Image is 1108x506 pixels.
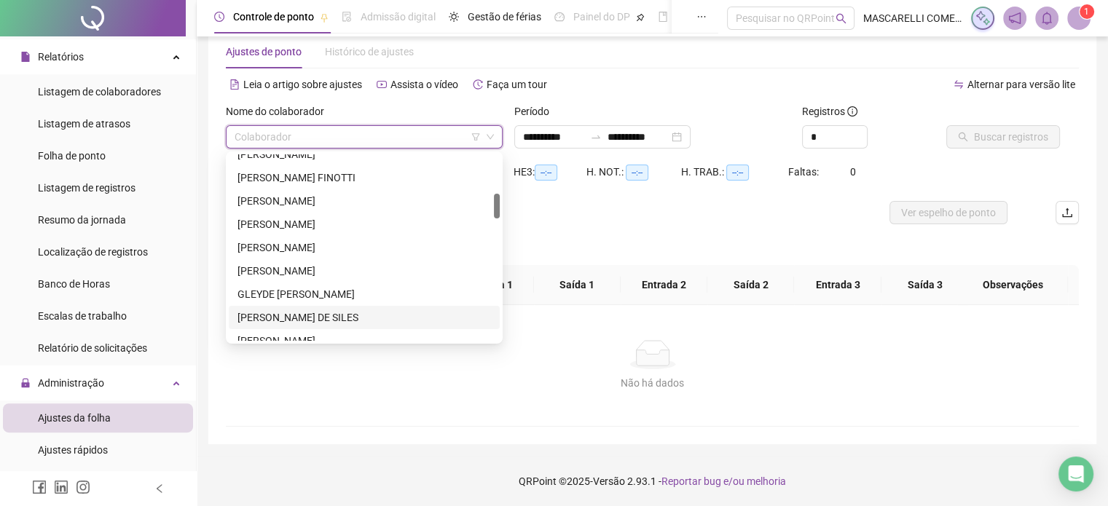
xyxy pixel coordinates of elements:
[38,150,106,162] span: Folha de ponto
[38,412,111,424] span: Ajustes da folha
[975,10,991,26] img: sparkle-icon.fc2bf0ac1784a2077858766a79e2daf3.svg
[535,165,557,181] span: --:--
[794,265,881,305] th: Entrada 3
[237,216,491,232] div: [PERSON_NAME]
[1040,12,1053,25] span: bell
[38,118,130,130] span: Listagem de atrasos
[229,236,500,259] div: GABRIEL DA SILVA FACCINI
[237,333,491,349] div: [PERSON_NAME]
[473,79,483,90] span: history
[889,201,1007,224] button: Ver espelho de ponto
[237,170,491,186] div: [PERSON_NAME] FINOTTI
[487,79,547,90] span: Faça um tour
[954,79,964,90] span: swap
[325,46,414,58] span: Histórico de ajustes
[1084,7,1089,17] span: 1
[229,329,500,352] div: JACQUELINE ASSIS RODRIGUES
[38,214,126,226] span: Resumo da jornada
[946,125,1060,149] button: Buscar registros
[1008,12,1021,25] span: notification
[661,475,786,487] span: Reportar bug e/ou melhoria
[243,79,362,90] span: Leia o artigo sobre ajustes
[847,106,857,116] span: info-circle
[342,12,352,22] span: file-done
[229,79,240,90] span: file-text
[214,12,224,22] span: clock-circle
[471,133,480,141] span: filter
[486,133,495,141] span: down
[229,282,500,306] div: GLEYDE GUIMARAES FERNANDEZ VAZ
[38,86,161,98] span: Listagem de colaboradores
[361,11,436,23] span: Admissão digital
[1061,207,1073,218] span: upload
[229,189,500,213] div: FELIPE MURUCI RAMOS NUNES
[1058,456,1093,491] div: Open Intercom Messenger
[621,265,707,305] th: Entrada 2
[20,52,31,62] span: file
[237,240,491,256] div: [PERSON_NAME]
[38,182,135,194] span: Listagem de registros
[38,444,108,456] span: Ajustes rápidos
[850,166,856,178] span: 0
[237,263,491,279] div: [PERSON_NAME]
[320,13,329,22] span: pushpin
[836,13,846,24] span: search
[38,246,148,258] span: Localização de registros
[696,12,707,22] span: ellipsis
[593,475,625,487] span: Versão
[38,310,127,322] span: Escalas de trabalho
[726,165,749,181] span: --:--
[237,309,491,325] div: [PERSON_NAME] DE SILES
[32,480,47,494] span: facebook
[38,278,110,290] span: Banco de Horas
[1080,4,1094,19] sup: Atualize o seu contato no menu Meus Dados
[390,79,458,90] span: Assista o vídeo
[881,265,968,305] th: Saída 3
[626,165,648,181] span: --:--
[226,103,334,119] label: Nome do colaborador
[681,164,787,181] div: H. TRAB.:
[226,46,302,58] span: Ajustes de ponto
[229,213,500,236] div: FERNANDA DEORCE DE OLIVEIRA
[514,103,559,119] label: Período
[154,483,165,494] span: left
[237,193,491,209] div: [PERSON_NAME]
[573,11,630,23] span: Painel do DP
[802,103,857,119] span: Registros
[586,164,681,181] div: H. NOT.:
[514,164,586,181] div: HE 3:
[38,342,147,354] span: Relatório de solicitações
[229,259,500,282] div: GENUSIO DE SOUZA ALVES
[449,12,459,22] span: sun
[468,11,541,23] span: Gestão de férias
[229,306,500,329] div: IGOR JUNIOR DE SILES
[243,375,1061,391] div: Não há dados
[229,143,500,166] div: EMANUEL EVERSON LIMA DE OLIVEIRA
[788,166,821,178] span: Faltas:
[658,12,668,22] span: book
[20,378,31,388] span: lock
[377,79,387,90] span: youtube
[76,480,90,494] span: instagram
[969,277,1056,293] span: Observações
[54,480,68,494] span: linkedin
[38,377,104,389] span: Administração
[38,51,84,63] span: Relatórios
[707,265,794,305] th: Saída 2
[590,131,602,143] span: to
[957,265,1068,305] th: Observações
[229,166,500,189] div: FABIANA PONCIO SIPRIANO FINOTTI
[233,11,314,23] span: Controle de ponto
[554,12,565,22] span: dashboard
[863,10,962,26] span: MASCARELLI COMERCIO DE COUROS
[967,79,1075,90] span: Alternar para versão lite
[237,286,491,302] div: GLEYDE [PERSON_NAME]
[534,265,621,305] th: Saída 1
[590,131,602,143] span: swap-right
[636,13,645,22] span: pushpin
[237,146,491,162] div: [PERSON_NAME]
